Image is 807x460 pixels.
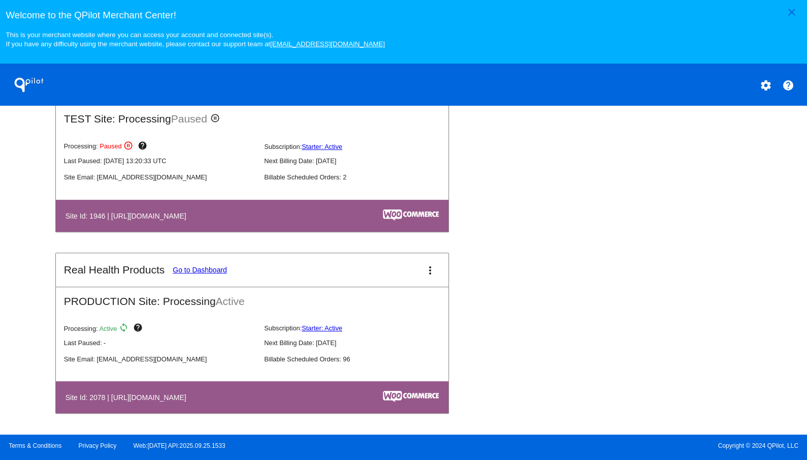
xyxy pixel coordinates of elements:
[64,264,165,276] h2: Real Health Products
[64,323,256,335] p: Processing:
[173,266,227,274] a: Go to Dashboard
[66,393,191,402] h4: Site Id: 2078 | [URL][DOMAIN_NAME]
[302,143,342,150] a: Starter: Active
[216,295,245,307] span: Active
[56,105,448,126] h2: TEST Site: Processing
[123,141,136,153] mat-icon: pause_circle_outline
[134,442,225,449] a: Web:[DATE] API:2025.09.25.1533
[6,31,384,48] small: This is your merchant website where you can access your account and connected site(s). If you hav...
[210,113,222,126] mat-icon: pause_circle_outline
[786,6,798,18] mat-icon: close
[412,442,798,449] span: Copyright © 2024 QPilot, LLC
[133,323,145,335] mat-icon: help
[138,141,150,153] mat-icon: help
[264,157,456,165] p: Next Billing Date: [DATE]
[171,113,207,125] span: Paused
[119,323,131,335] mat-icon: sync
[64,157,256,165] p: Last Paused: [DATE] 13:20:33 UTC
[9,75,49,95] h1: QPilot
[782,79,794,91] mat-icon: help
[302,324,342,332] a: Starter: Active
[264,355,456,363] p: Billable Scheduled Orders: 96
[100,324,117,332] span: Active
[270,40,385,48] a: [EMAIL_ADDRESS][DOMAIN_NAME]
[64,141,256,153] p: Processing:
[383,209,439,221] img: c53aa0e5-ae75-48aa-9bee-956650975ee5
[100,143,121,150] span: Paused
[9,442,61,449] a: Terms & Conditions
[264,324,456,332] p: Subscription:
[383,391,439,402] img: c53aa0e5-ae75-48aa-9bee-956650975ee5
[64,355,256,363] p: Site Email: [EMAIL_ADDRESS][DOMAIN_NAME]
[56,287,448,308] h2: PRODUCTION Site: Processing
[6,10,801,21] h3: Welcome to the QPilot Merchant Center!
[264,143,456,150] p: Subscription:
[66,212,191,220] h4: Site Id: 1946 | [URL][DOMAIN_NAME]
[264,339,456,347] p: Next Billing Date: [DATE]
[759,79,771,91] mat-icon: settings
[264,173,456,181] p: Billable Scheduled Orders: 2
[64,173,256,181] p: Site Email: [EMAIL_ADDRESS][DOMAIN_NAME]
[424,264,436,277] mat-icon: more_vert
[79,442,117,449] a: Privacy Policy
[64,339,256,347] p: Last Paused: -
